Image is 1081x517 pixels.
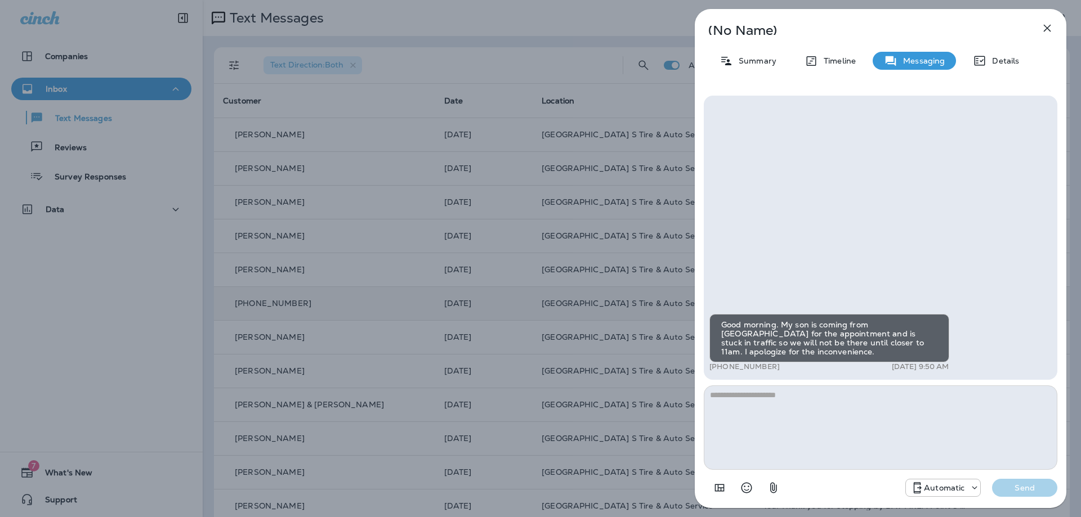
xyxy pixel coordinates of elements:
[897,56,945,65] p: Messaging
[709,362,780,371] p: [PHONE_NUMBER]
[818,56,856,65] p: Timeline
[735,476,758,499] button: Select an emoji
[924,483,964,492] p: Automatic
[986,56,1019,65] p: Details
[708,26,1016,35] p: (No Name)
[733,56,776,65] p: Summary
[708,476,731,499] button: Add in a premade template
[892,362,949,371] p: [DATE] 9:50 AM
[709,314,949,362] div: Good morning. My son is coming from [GEOGRAPHIC_DATA] for the appointment and is stuck in traffic...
